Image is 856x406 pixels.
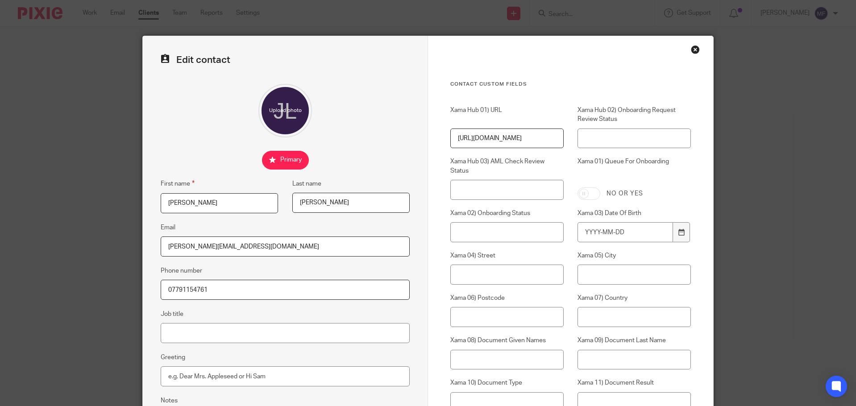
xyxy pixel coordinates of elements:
[161,366,410,386] input: e.g. Dear Mrs. Appleseed or Hi Sam
[607,189,643,198] label: No or yes
[691,45,700,54] div: Close this dialog window
[450,157,564,175] label: Xama Hub 03) AML Check Review Status
[578,157,691,180] label: Xama 01) Queue For Onboarding
[450,336,564,345] label: Xama 08) Document Given Names
[450,209,564,218] label: Xama 02) Onboarding Status
[292,179,321,188] label: Last name
[161,310,183,319] label: Job title
[161,178,195,189] label: First name
[161,353,185,362] label: Greeting
[450,106,564,124] label: Xama Hub 01) URL
[578,209,691,218] label: Xama 03) Date Of Birth
[450,251,564,260] label: Xama 04) Street
[578,294,691,302] label: Xama 07) Country
[450,81,691,88] h3: Contact Custom fields
[578,222,673,242] input: YYYY-MM-DD
[161,266,202,275] label: Phone number
[578,336,691,345] label: Xama 09) Document Last Name
[578,378,691,387] label: Xama 11) Document Result
[161,223,175,232] label: Email
[578,106,691,124] label: Xama Hub 02) Onboarding Request Review Status
[578,251,691,260] label: Xama 05) City
[161,396,178,405] label: Notes
[450,294,564,302] label: Xama 06) Postcode
[161,54,410,66] h2: Edit contact
[450,378,564,387] label: Xama 10) Document Type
